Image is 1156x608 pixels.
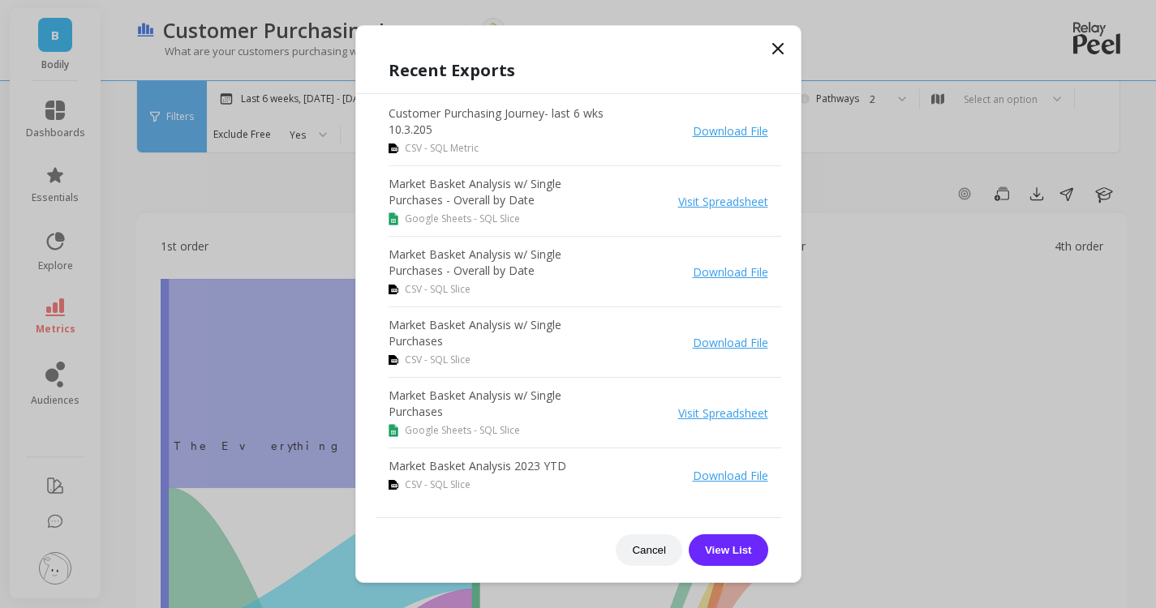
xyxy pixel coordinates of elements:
[389,58,768,83] h1: Recent Exports
[389,317,616,349] p: Market Basket Analysis w/ Single Purchases
[389,424,398,437] img: google sheets icon
[689,534,768,566] button: View List
[389,480,398,490] img: csv icon
[693,468,768,483] a: Download File
[389,387,616,420] p: Market Basket Analysis w/ Single Purchases
[389,458,566,474] p: Market Basket Analysis 2023 YTD
[693,123,768,139] a: Download File
[389,355,398,365] img: csv icon
[389,105,616,138] p: Customer Purchasing Journey- last 6 wks 10.3.205
[678,405,768,421] a: Visit Spreadsheet
[405,477,471,492] span: CSV - SQL Slice
[389,212,398,225] img: google sheets icon
[405,141,479,156] span: CSV - SQL Metric
[389,285,398,294] img: csv icon
[389,246,616,279] p: Market Basket Analysis w/ Single Purchases - Overall by Date
[678,194,768,209] a: Visit Spreadsheet
[693,264,768,280] a: Download File
[389,143,398,153] img: csv icon
[405,353,471,367] span: CSV - SQL Slice
[405,282,471,297] span: CSV - SQL Slice
[405,423,520,438] span: Google Sheets - SQL Slice
[693,335,768,350] a: Download File
[616,534,682,566] button: Cancel
[389,176,616,208] p: Market Basket Analysis w/ Single Purchases - Overall by Date
[405,212,520,226] span: Google Sheets - SQL Slice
